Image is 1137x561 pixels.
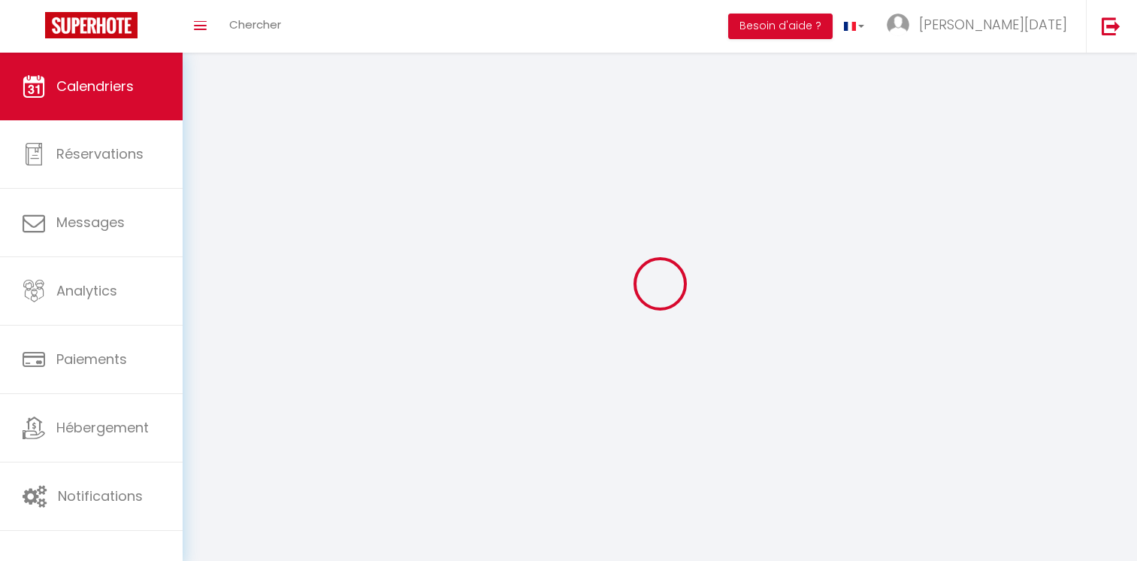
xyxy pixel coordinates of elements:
span: Messages [56,213,125,232]
img: logout [1102,17,1120,35]
span: [PERSON_NAME][DATE] [919,15,1067,34]
span: Calendriers [56,77,134,96]
span: Notifications [58,487,143,505]
span: Paiements [56,350,127,368]
span: Réservations [56,144,144,163]
span: Chercher [229,17,281,32]
img: ... [887,14,909,36]
iframe: LiveChat chat widget [1074,498,1137,561]
span: Hébergement [56,418,149,437]
button: Besoin d'aide ? [728,14,833,39]
span: Analytics [56,281,117,300]
img: Super Booking [45,12,138,38]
